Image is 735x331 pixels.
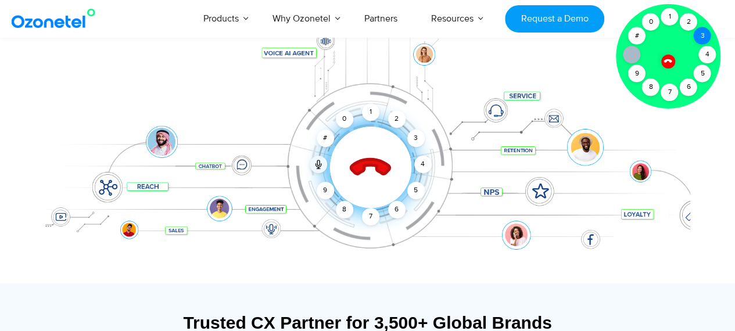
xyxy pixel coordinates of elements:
[680,13,697,31] div: 2
[505,5,604,33] a: Request a Demo
[642,78,659,96] div: 8
[642,13,659,31] div: 0
[661,8,678,26] div: 1
[336,201,353,218] div: 8
[317,129,334,147] div: #
[336,110,353,128] div: 0
[694,27,711,45] div: 3
[362,103,379,121] div: 1
[407,129,424,147] div: 3
[317,182,334,199] div: 9
[628,27,646,45] div: #
[407,182,424,199] div: 5
[661,84,678,101] div: 7
[388,201,406,218] div: 6
[628,65,646,82] div: 9
[362,208,379,225] div: 7
[680,78,697,96] div: 6
[694,65,711,82] div: 5
[698,46,716,63] div: 4
[388,110,406,128] div: 2
[414,156,432,173] div: 4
